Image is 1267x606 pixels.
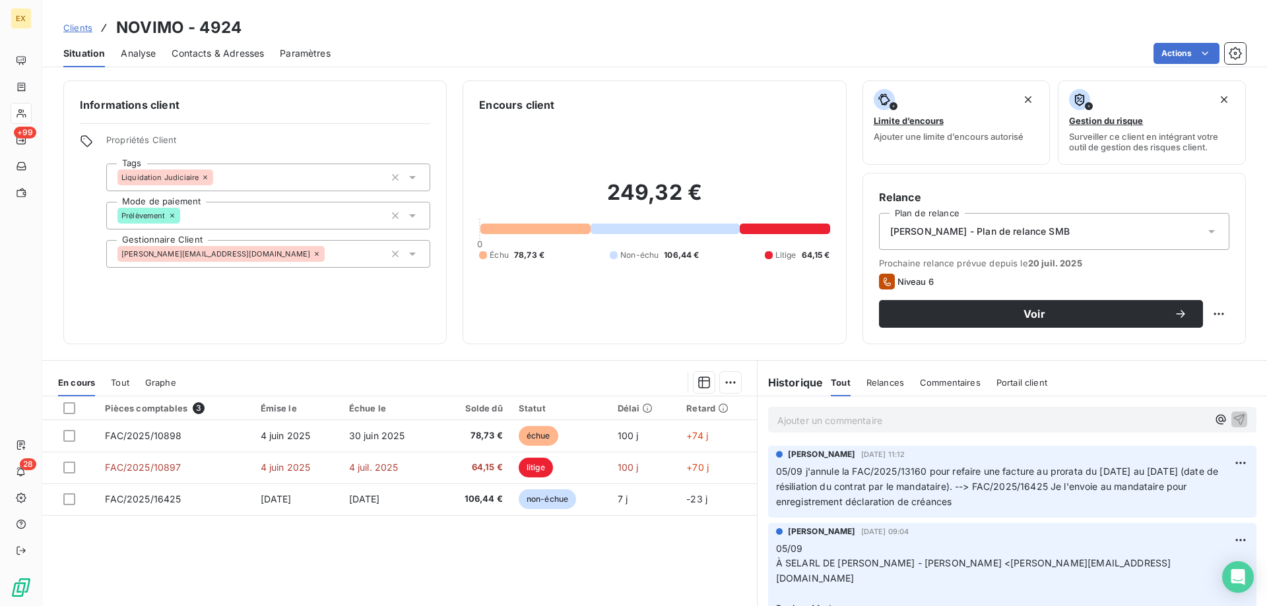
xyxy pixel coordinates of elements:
[514,249,544,261] span: 78,73 €
[776,466,1221,507] span: 05/09 j'annule la FAC/2025/13160 pour refaire une facture au prorata du [DATE] au [DATE] (date de...
[105,462,181,473] span: FAC/2025/10897
[620,249,659,261] span: Non-échu
[349,493,380,504] span: [DATE]
[116,16,242,40] h3: NOVIMO - 4924
[325,248,335,260] input: Ajouter une valeur
[1069,115,1143,126] span: Gestion du risque
[776,543,803,554] span: 05/09
[1153,43,1219,64] button: Actions
[63,47,105,60] span: Situation
[280,47,331,60] span: Paramètres
[618,403,671,413] div: Délai
[618,430,639,441] span: 100 j
[261,430,311,441] span: 4 juin 2025
[802,249,830,261] span: 64,15 €
[664,249,699,261] span: 106,44 €
[121,173,199,181] span: Liquidation Judiciaire
[105,402,244,414] div: Pièces comptables
[1222,561,1254,593] div: Open Intercom Messenger
[121,47,156,60] span: Analyse
[63,22,92,33] span: Clients
[618,493,628,504] span: 7 j
[686,430,708,441] span: +74 j
[686,462,709,473] span: +70 j
[58,377,95,388] span: En cours
[261,403,333,413] div: Émise le
[349,462,399,473] span: 4 juil. 2025
[20,458,36,470] span: 28
[445,493,503,506] span: 106,44 €
[172,47,264,60] span: Contacts & Adresses
[861,450,905,458] span: [DATE] 11:12
[490,249,509,261] span: Échu
[861,528,909,535] span: [DATE] 09:04
[879,258,1229,268] span: Prochaine relance prévue depuis le
[105,430,181,441] span: FAC/2025/10898
[788,448,856,460] span: [PERSON_NAME]
[261,462,311,473] span: 4 juin 2025
[213,171,224,183] input: Ajouter une valeur
[897,276,934,287] span: Niveau 6
[121,212,166,220] span: Prélèvement
[686,493,707,504] span: -23 j
[445,429,503,442] span: 78,73 €
[776,557,1171,584] span: À SELARL DE [PERSON_NAME] - [PERSON_NAME] <[PERSON_NAME][EMAIL_ADDRESS][DOMAIN_NAME]
[106,135,430,153] span: Propriétés Client
[519,489,576,509] span: non-échue
[1069,131,1235,152] span: Surveiller ce client en intégrant votre outil de gestion des risques client.
[862,80,1051,165] button: Limite d’encoursAjouter une limite d’encours autorisé
[874,131,1023,142] span: Ajouter une limite d’encours autorisé
[111,377,129,388] span: Tout
[831,377,851,388] span: Tout
[879,189,1229,205] h6: Relance
[866,377,904,388] span: Relances
[686,403,748,413] div: Retard
[11,8,32,29] div: EX
[479,179,829,219] h2: 249,32 €
[996,377,1047,388] span: Portail client
[121,250,310,258] span: [PERSON_NAME][EMAIL_ADDRESS][DOMAIN_NAME]
[105,493,181,504] span: FAC/2025/16425
[519,426,558,446] span: échue
[920,377,981,388] span: Commentaires
[519,458,553,477] span: litige
[890,225,1070,238] span: [PERSON_NAME] - Plan de relance SMB
[349,430,405,441] span: 30 juin 2025
[477,239,482,249] span: 0
[895,309,1174,319] span: Voir
[788,526,856,537] span: [PERSON_NAME]
[180,210,191,222] input: Ajouter une valeur
[519,403,602,413] div: Statut
[879,300,1203,328] button: Voir
[193,402,205,414] span: 3
[1058,80,1246,165] button: Gestion du risqueSurveiller ce client en intégrant votre outil de gestion des risques client.
[758,375,824,390] h6: Historique
[618,462,639,473] span: 100 j
[80,97,430,113] h6: Informations client
[445,403,503,413] div: Solde dû
[14,127,36,138] span: +99
[445,461,503,474] span: 64,15 €
[349,403,430,413] div: Échue le
[775,249,796,261] span: Litige
[874,115,944,126] span: Limite d’encours
[261,493,292,504] span: [DATE]
[1028,258,1082,268] span: 20 juil. 2025
[145,377,176,388] span: Graphe
[479,97,554,113] h6: Encours client
[11,577,32,598] img: Logo LeanPay
[63,21,92,34] a: Clients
